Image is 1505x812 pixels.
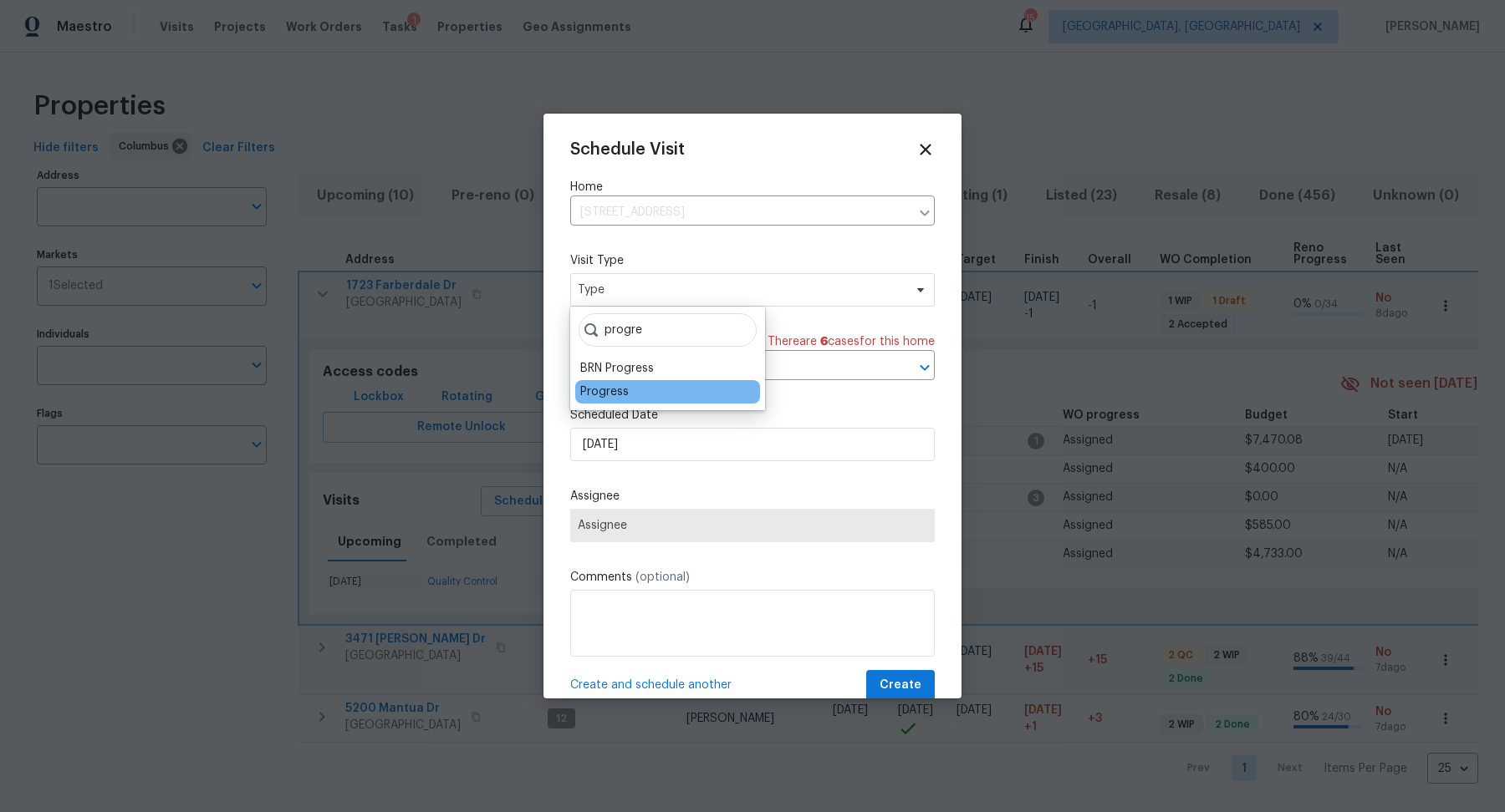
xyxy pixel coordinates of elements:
[880,675,921,696] span: Create
[820,336,828,348] span: 6
[916,140,935,159] span: Close
[570,252,935,269] label: Visit Type
[570,200,910,226] input: Enter in an address
[866,670,935,701] button: Create
[570,677,732,693] span: Create and schedule another
[580,360,654,377] div: BRN Progress
[768,333,935,350] span: There are case s for this home
[570,407,935,424] label: Scheduled Date
[570,428,935,461] input: M/D/YYYY
[570,141,685,158] span: Schedule Visit
[570,569,935,586] label: Comments
[578,282,903,298] span: Type
[635,571,690,583] span: (optional)
[913,356,936,379] button: Open
[570,179,935,195] label: Home
[578,519,927,532] span: Assignee
[580,383,629,400] div: Progress
[570,488,935,505] label: Assignee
